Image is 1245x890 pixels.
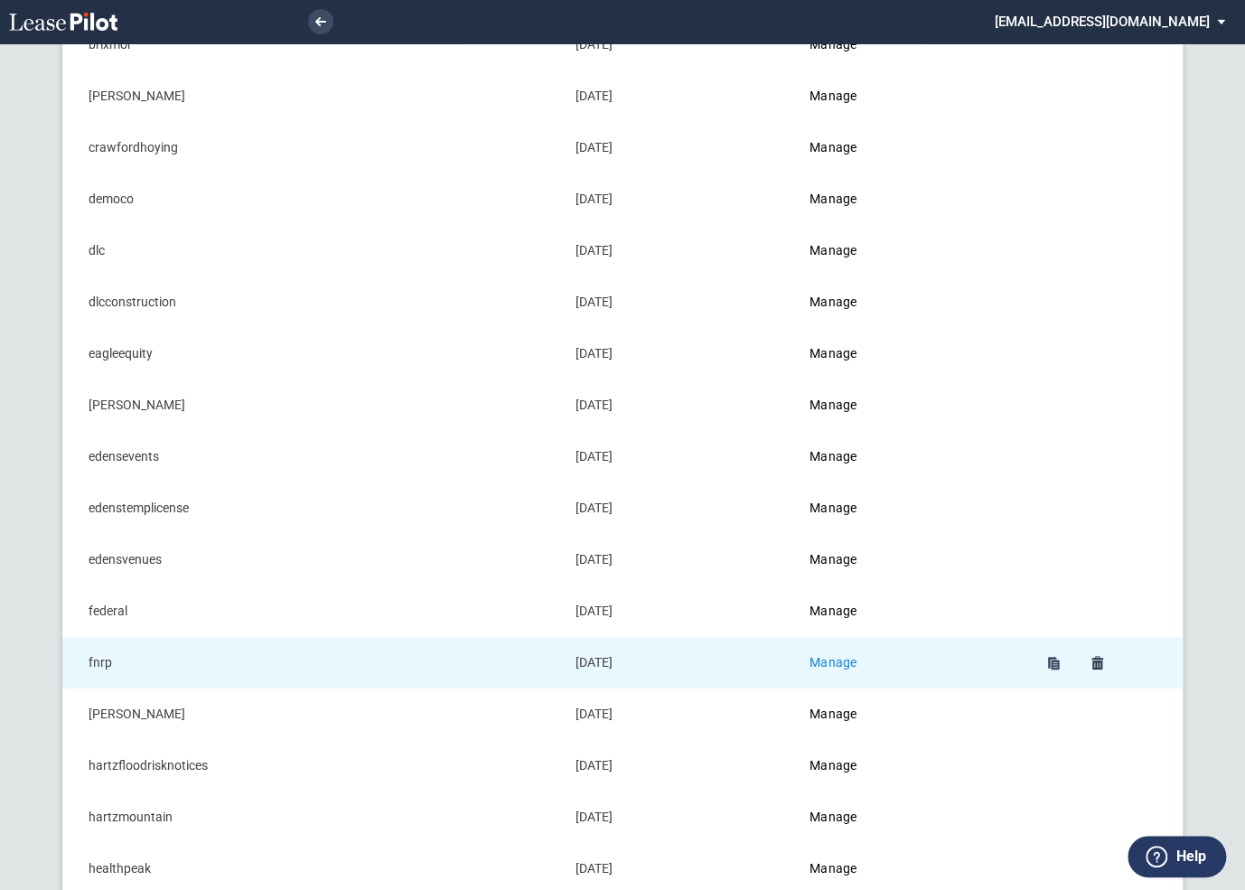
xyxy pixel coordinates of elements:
a: Manage [810,810,856,824]
a: Manage [810,655,856,670]
a: Manage [810,861,856,876]
td: [DATE] [563,534,798,586]
td: fnrp [62,637,562,689]
a: Manage [810,140,856,155]
a: Manage [810,346,856,361]
td: [DATE] [563,637,798,689]
td: [PERSON_NAME] [62,379,562,431]
td: hartzmountain [62,792,562,843]
td: [DATE] [563,225,798,276]
button: Help [1128,836,1226,877]
td: dlc [62,225,562,276]
td: [PERSON_NAME] [62,689,562,740]
a: Manage [810,449,856,464]
label: Help [1175,845,1205,868]
td: brixmor [62,19,562,70]
a: Manage [810,501,856,515]
td: crawfordhoying [62,122,562,173]
td: federal [62,586,562,637]
td: [PERSON_NAME] [62,70,562,122]
td: [DATE] [563,586,798,637]
td: hartzfloodrisknotices [62,740,562,792]
td: [DATE] [563,482,798,534]
td: [DATE] [563,173,798,225]
td: edensevents [62,431,562,482]
a: Manage [810,758,856,773]
td: [DATE] [563,379,798,431]
a: Delete fnrp [1085,651,1110,676]
a: Duplicate fnrp [1042,651,1067,676]
a: Manage [810,37,856,52]
td: [DATE] [563,19,798,70]
td: [DATE] [563,740,798,792]
td: [DATE] [563,792,798,843]
td: [DATE] [563,689,798,740]
td: [DATE] [563,328,798,379]
td: [DATE] [563,276,798,328]
a: Manage [810,192,856,206]
td: [DATE] [563,70,798,122]
td: eagleequity [62,328,562,379]
a: Manage [810,398,856,412]
a: Manage [810,552,856,567]
a: Manage [810,243,856,258]
td: [DATE] [563,431,798,482]
a: Manage [810,604,856,618]
td: [DATE] [563,122,798,173]
td: edenstemplicense [62,482,562,534]
td: edensvenues [62,534,562,586]
a: Manage [810,89,856,103]
a: Manage [810,707,856,721]
td: democo [62,173,562,225]
td: dlcconstruction [62,276,562,328]
a: Manage [810,295,856,309]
